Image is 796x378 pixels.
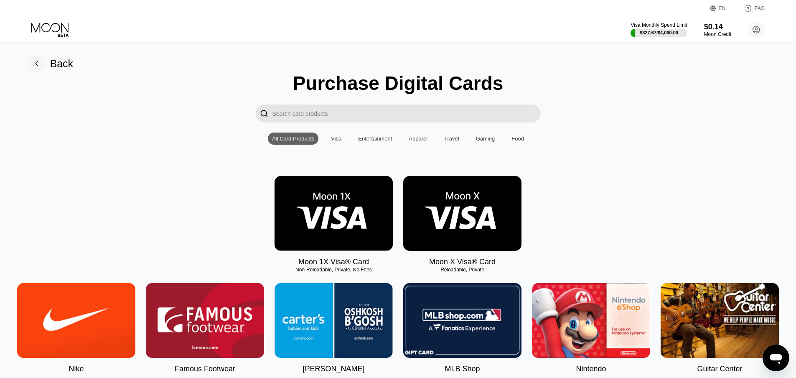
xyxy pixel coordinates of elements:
[354,133,396,145] div: Entertainment
[631,22,687,28] div: Visa Monthly Spend Limit
[511,135,524,142] div: Food
[175,365,235,373] div: Famous Footwear
[256,105,272,123] div: 
[298,258,369,266] div: Moon 1X Visa® Card
[735,4,765,13] div: FAQ
[327,133,346,145] div: Visa
[275,267,393,273] div: Non-Reloadable, Private, No Fees
[697,365,742,373] div: Guitar Center
[331,135,341,142] div: Visa
[440,133,463,145] div: Travel
[28,55,74,72] div: Back
[755,5,765,11] div: FAQ
[719,5,726,11] div: EN
[429,258,496,266] div: Moon X Visa® Card
[507,133,528,145] div: Food
[576,365,606,373] div: Nintendo
[50,58,74,70] div: Back
[704,23,731,31] div: $0.14
[358,135,392,142] div: Entertainment
[69,365,84,373] div: Nike
[631,22,687,37] div: Visa Monthly Spend Limit$327.67/$4,000.00
[640,30,678,35] div: $327.67 / $4,000.00
[403,267,521,273] div: Reloadable, Private
[704,31,731,37] div: Moon Credit
[704,23,731,37] div: $0.14Moon Credit
[293,72,504,94] div: Purchase Digital Cards
[404,133,432,145] div: Apparel
[444,135,459,142] div: Travel
[445,365,480,373] div: MLB Shop
[763,345,789,371] iframe: Button to launch messaging window
[272,135,314,142] div: All Card Products
[268,133,318,145] div: All Card Products
[472,133,499,145] div: Gaming
[260,109,268,118] div: 
[710,4,735,13] div: EN
[476,135,495,142] div: Gaming
[272,105,541,123] input: Search card products
[303,365,364,373] div: [PERSON_NAME]
[409,135,427,142] div: Apparel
